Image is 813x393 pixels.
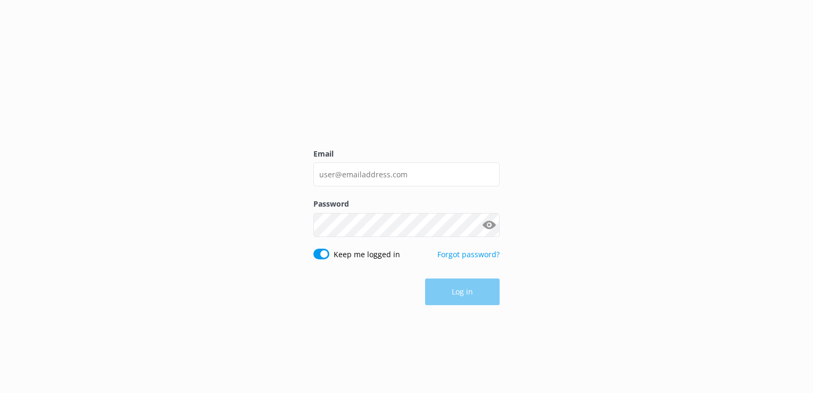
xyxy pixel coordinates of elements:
[437,249,500,259] a: Forgot password?
[313,198,500,210] label: Password
[313,162,500,186] input: user@emailaddress.com
[334,249,400,260] label: Keep me logged in
[478,214,500,235] button: Show password
[313,148,500,160] label: Email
